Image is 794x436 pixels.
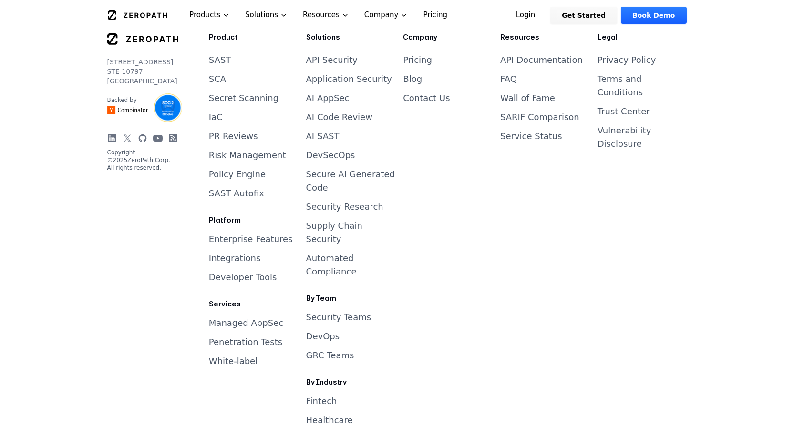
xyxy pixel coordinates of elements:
[306,253,357,276] a: Automated Compliance
[598,106,650,116] a: Trust Center
[306,112,372,122] a: AI Code Review
[403,55,432,65] a: Pricing
[505,7,547,24] a: Login
[209,318,283,328] a: Managed AppSec
[209,93,278,103] a: Secret Scanning
[500,55,583,65] a: API Documentation
[209,215,299,225] h3: Platform
[107,149,178,172] p: Copyright © 2025 ZeroPath Corp. All rights reserved.
[306,377,396,387] h3: By Industry
[403,74,422,84] a: Blog
[209,55,231,65] a: SAST
[306,169,395,193] a: Secure AI Generated Code
[306,74,392,84] a: Application Security
[107,96,148,104] p: Backed by
[500,93,555,103] a: Wall of Fame
[500,32,590,42] h3: Resources
[306,32,396,42] h3: Solutions
[306,131,340,141] a: AI SAST
[403,32,493,42] h3: Company
[306,93,350,103] a: AI AppSec
[209,356,258,366] a: White-label
[550,7,617,24] a: Get Started
[209,131,258,141] a: PR Reviews
[168,133,178,143] a: Blog RSS Feed
[209,253,261,263] a: Integrations
[306,415,353,425] a: Healthcare
[500,74,517,84] a: FAQ
[306,202,383,212] a: Security Research
[500,131,562,141] a: Service Status
[306,150,355,160] a: DevSecOps
[209,74,226,84] a: SCA
[306,350,354,360] a: GRC Teams
[209,337,282,347] a: Penetration Tests
[209,150,286,160] a: Risk Management
[306,312,371,322] a: Security Teams
[306,294,396,303] h3: By Team
[306,331,340,341] a: DevOps
[107,57,178,86] p: [STREET_ADDRESS] STE 10797 [GEOGRAPHIC_DATA]
[500,112,579,122] a: SARIF Comparison
[209,272,277,282] a: Developer Tools
[209,112,223,122] a: IaC
[403,93,450,103] a: Contact Us
[154,93,182,122] img: SOC2 Type II Certified
[598,125,651,149] a: Vulnerability Disclosure
[306,221,362,244] a: Supply Chain Security
[621,7,686,24] a: Book Demo
[598,55,656,65] a: Privacy Policy
[598,32,687,42] h3: Legal
[598,74,643,97] a: Terms and Conditions
[209,188,264,198] a: SAST Autofix
[209,169,266,179] a: Policy Engine
[209,299,299,309] h3: Services
[306,396,337,406] a: Fintech
[209,234,293,244] a: Enterprise Features
[306,55,358,65] a: API Security
[209,32,299,42] h3: Product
